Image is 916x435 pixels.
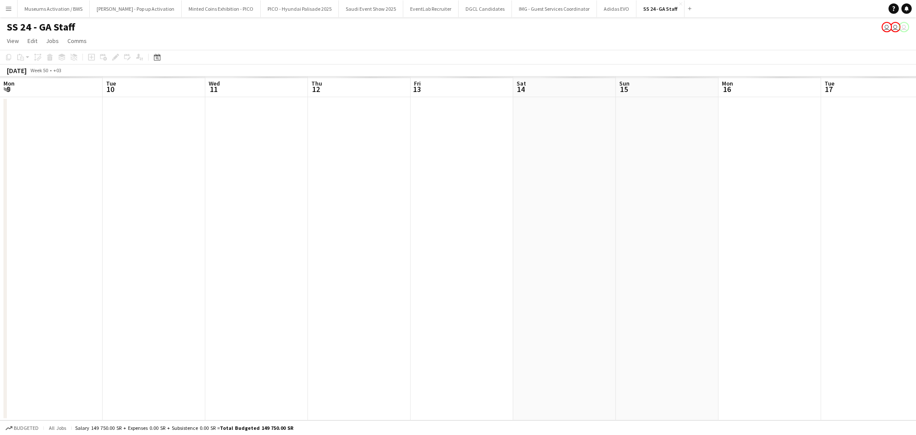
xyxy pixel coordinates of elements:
span: Week 50 [28,67,50,74]
span: Tue [825,80,834,87]
span: Fri [414,80,421,87]
h1: SS 24 - GA Staff [7,21,75,34]
span: 10 [105,84,116,94]
span: Jobs [46,37,59,45]
a: View [3,35,22,46]
a: Edit [24,35,41,46]
span: 17 [823,84,834,94]
span: Sat [517,80,526,87]
app-user-avatar: Salman AlQurni [882,22,892,32]
span: All jobs [47,425,68,431]
span: 16 [721,84,733,94]
button: Adidas EVO [597,0,636,17]
span: Wed [209,80,220,87]
span: 14 [515,84,526,94]
button: IMG - Guest Services Coordinator [512,0,597,17]
span: 15 [618,84,630,94]
span: Edit [27,37,37,45]
span: 13 [413,84,421,94]
span: 11 [207,84,220,94]
button: Budgeted [4,423,40,433]
span: 12 [310,84,322,94]
span: Mon [722,80,733,87]
span: Comms [67,37,87,45]
a: Comms [64,35,90,46]
button: [PERSON_NAME] - Pop up Activation [90,0,182,17]
button: Museums Activation / BWS [18,0,90,17]
span: 9 [2,84,15,94]
div: Salary 149 750.00 SR + Expenses 0.00 SR + Subsistence 0.00 SR = [75,425,293,431]
span: Budgeted [14,425,39,431]
app-user-avatar: Salman AlQurni [890,22,901,32]
button: Minted Coins Exhibition - PICO [182,0,261,17]
div: +03 [53,67,61,74]
span: Thu [311,80,322,87]
span: Total Budgeted 149 750.00 SR [220,425,293,431]
button: EventLab Recruiter [403,0,459,17]
button: PICO - Hyundai Palisade 2025 [261,0,339,17]
button: SS 24 - GA Staff [636,0,685,17]
div: [DATE] [7,66,27,75]
button: DGCL Candidates [459,0,512,17]
span: View [7,37,19,45]
span: Mon [3,80,15,87]
button: Saudi Event Show 2025 [339,0,403,17]
a: Jobs [43,35,62,46]
app-user-avatar: Bernard Ghanem [899,22,909,32]
span: Sun [619,80,630,87]
span: Tue [106,80,116,87]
